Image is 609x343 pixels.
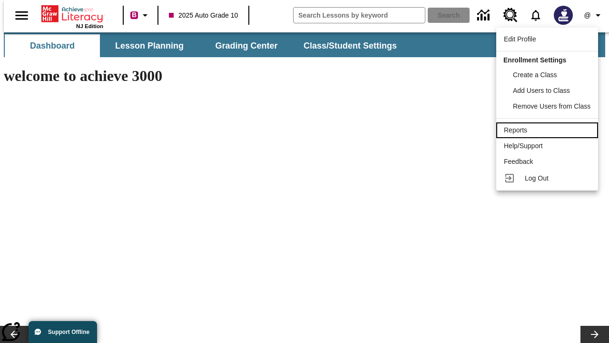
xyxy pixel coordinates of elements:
[513,71,557,79] span: Create a Class
[513,87,570,94] span: Add Users to Class
[504,142,543,150] span: Help/Support
[504,158,533,165] span: Feedback
[525,174,549,182] span: Log Out
[503,56,566,64] span: Enrollment Settings
[504,126,527,134] span: Reports
[513,102,590,110] span: Remove Users from Class
[504,35,536,43] span: Edit Profile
